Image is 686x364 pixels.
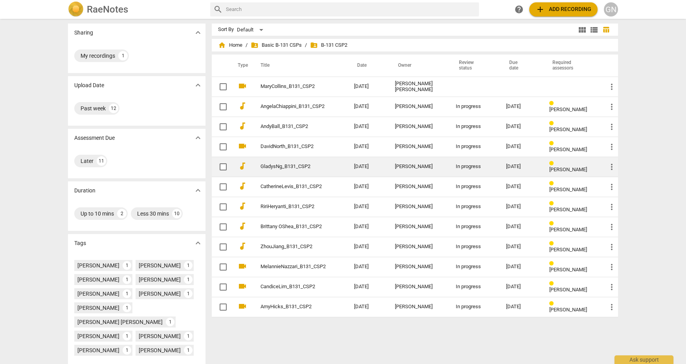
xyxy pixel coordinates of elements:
[192,27,204,38] button: Show more
[139,332,181,340] div: [PERSON_NAME]
[549,301,557,307] span: Review status: in progress
[305,42,307,48] span: /
[238,181,247,191] span: audiotrack
[607,102,616,112] span: more_vert
[576,24,588,36] button: Tile view
[506,144,537,150] div: [DATE]
[549,187,587,192] span: [PERSON_NAME]
[68,2,204,17] a: LogoRaeNotes
[251,41,259,49] span: folder_shared
[184,261,193,270] div: 1
[139,346,181,354] div: [PERSON_NAME]
[549,101,557,106] span: Review status: in progress
[395,244,443,250] div: [PERSON_NAME]
[192,185,204,196] button: Show more
[578,25,587,35] span: view_module
[77,332,119,340] div: [PERSON_NAME]
[506,264,537,270] div: [DATE]
[514,5,524,14] span: help
[251,55,348,77] th: Title
[549,281,557,287] span: Review status: in progress
[139,262,181,269] div: [PERSON_NAME]
[81,210,114,218] div: Up to 10 mins
[348,177,389,197] td: [DATE]
[77,290,119,298] div: [PERSON_NAME]
[607,302,616,312] span: more_vert
[549,106,587,112] span: [PERSON_NAME]
[74,134,115,142] p: Assessment Due
[607,122,616,132] span: more_vert
[506,304,537,310] div: [DATE]
[602,26,610,33] span: table_chart
[589,25,599,35] span: view_list
[395,224,443,230] div: [PERSON_NAME]
[512,2,526,16] a: Help
[238,262,247,271] span: videocam
[68,2,84,17] img: Logo
[348,237,389,257] td: [DATE]
[260,144,326,150] a: DavidNorth_B131_CSP2
[81,104,106,112] div: Past week
[123,304,131,312] div: 1
[506,124,537,130] div: [DATE]
[226,3,476,16] input: Search
[193,186,203,195] span: expand_more
[456,264,493,270] div: In progress
[607,242,616,252] span: more_vert
[193,28,203,37] span: expand_more
[260,184,326,190] a: CatherineLevis_B131_CSP2
[549,121,557,126] span: Review status: in progress
[607,282,616,292] span: more_vert
[260,224,326,230] a: Brittany OShea_B131_CSP2
[218,41,242,49] span: Home
[549,146,587,152] span: [PERSON_NAME]
[74,29,93,37] p: Sharing
[218,41,226,49] span: home
[97,156,106,166] div: 11
[549,141,557,146] span: Review status: in progress
[395,124,443,130] div: [PERSON_NAME]
[500,55,543,77] th: Due date
[456,224,493,230] div: In progress
[237,24,266,36] div: Default
[123,275,131,284] div: 1
[549,221,557,227] span: Review status: in progress
[260,304,326,310] a: AmyHicks_B131_CSP2
[456,304,493,310] div: In progress
[456,204,493,210] div: In progress
[123,289,131,298] div: 1
[549,241,557,247] span: Review status: in progress
[348,257,389,277] td: [DATE]
[184,332,193,340] div: 1
[348,297,389,317] td: [DATE]
[549,181,557,187] span: Review status: in progress
[506,244,537,250] div: [DATE]
[614,355,673,364] div: Ask support
[184,289,193,298] div: 1
[192,79,204,91] button: Show more
[193,133,203,143] span: expand_more
[123,332,131,340] div: 1
[192,237,204,249] button: Show more
[172,209,182,218] div: 10
[77,346,119,354] div: [PERSON_NAME]
[506,184,537,190] div: [DATE]
[395,164,443,170] div: [PERSON_NAME]
[260,124,326,130] a: AndyBall_B131_CSP2
[139,276,181,284] div: [PERSON_NAME]
[260,164,326,170] a: GladysNg_B131_CSP2
[81,52,115,60] div: My recordings
[456,164,493,170] div: In progress
[549,166,587,172] span: [PERSON_NAME]
[77,304,119,312] div: [PERSON_NAME]
[600,24,612,36] button: Table view
[506,164,537,170] div: [DATE]
[184,275,193,284] div: 1
[529,2,598,16] button: Upload
[549,161,557,166] span: Review status: in progress
[607,162,616,172] span: more_vert
[192,132,204,144] button: Show more
[348,217,389,237] td: [DATE]
[238,81,247,91] span: videocam
[310,41,318,49] span: folder_shared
